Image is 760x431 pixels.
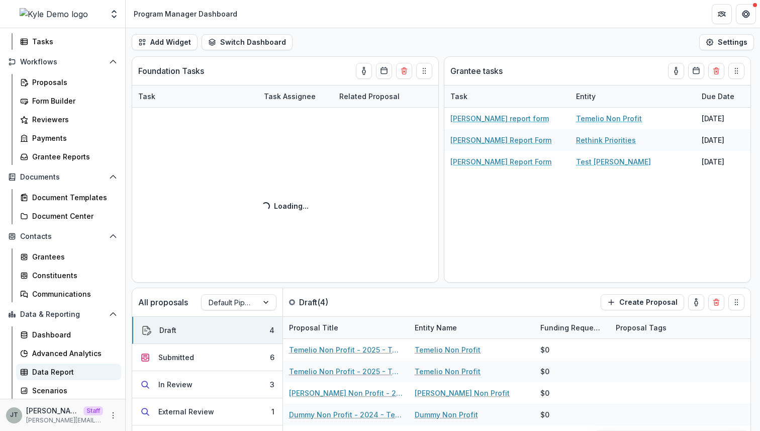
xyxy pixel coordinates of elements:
[610,322,673,333] div: Proposal Tags
[16,111,121,128] a: Reviewers
[409,322,463,333] div: Entity Name
[289,409,403,420] a: Dummy Non Profit - 2024 - Temelio General [PERSON_NAME]
[4,169,121,185] button: Open Documents
[26,416,103,425] p: [PERSON_NAME][EMAIL_ADDRESS][DOMAIN_NAME]
[16,267,121,284] a: Constituents
[444,85,570,107] div: Task
[10,412,18,418] div: Joyce N Temelio
[32,385,113,396] div: Scenarios
[283,317,409,338] div: Proposal Title
[132,371,282,398] button: In Review3
[138,65,204,77] p: Foundation Tasks
[289,366,403,377] a: Temelio Non Profit - 2025 - Temelio General [PERSON_NAME]
[32,36,113,47] div: Tasks
[32,367,113,377] div: Data Report
[159,325,176,335] div: Draft
[289,344,403,355] a: Temelio Non Profit - 2025 - Temelio General [PERSON_NAME]
[32,96,113,106] div: Form Builder
[16,33,121,50] a: Tasks
[570,91,602,102] div: Entity
[450,135,551,145] a: [PERSON_NAME] Report Form
[16,286,121,302] a: Communications
[32,77,113,88] div: Proposals
[26,405,79,416] p: [PERSON_NAME]
[289,388,403,398] a: [PERSON_NAME] Non Profit - 2024 - Temelio General [PERSON_NAME]
[570,85,696,107] div: Entity
[534,322,610,333] div: Funding Requested
[32,114,113,125] div: Reviewers
[138,296,188,308] p: All proposals
[269,325,274,335] div: 4
[132,317,282,344] button: Draft4
[540,409,549,420] div: $0
[20,173,105,182] span: Documents
[16,148,121,165] a: Grantee Reports
[450,113,549,124] a: [PERSON_NAME] report form
[20,58,105,66] span: Workflows
[32,289,113,299] div: Communications
[534,317,610,338] div: Funding Requested
[4,228,121,244] button: Open Contacts
[610,317,735,338] div: Proposal Tags
[130,7,241,21] nav: breadcrumb
[450,156,551,167] a: [PERSON_NAME] Report Form
[576,135,636,145] a: Rethink Priorities
[668,63,684,79] button: toggle-assigned-to-me
[158,352,194,363] div: Submitted
[576,156,651,167] a: Test [PERSON_NAME]
[16,364,121,380] a: Data Report
[708,63,724,79] button: Delete card
[83,406,103,415] p: Staff
[270,379,274,390] div: 3
[134,9,237,19] div: Program Manager Dashboard
[32,251,113,262] div: Grantees
[32,329,113,340] div: Dashboard
[16,345,121,362] a: Advanced Analytics
[270,352,274,363] div: 6
[299,296,374,308] p: Draft ( 4 )
[158,379,193,390] div: In Review
[32,151,113,162] div: Grantee Reports
[283,322,344,333] div: Proposal Title
[16,189,121,206] a: Document Templates
[728,63,744,79] button: Drag
[708,294,724,310] button: Delete card
[540,366,549,377] div: $0
[107,4,121,24] button: Open entity switcher
[4,54,121,70] button: Open Workflows
[16,74,121,91] a: Proposals
[16,248,121,265] a: Grantees
[107,409,119,421] button: More
[32,192,113,203] div: Document Templates
[712,4,732,24] button: Partners
[409,317,534,338] div: Entity Name
[202,34,293,50] button: Switch Dashboard
[356,63,372,79] button: toggle-assigned-to-me
[444,91,473,102] div: Task
[16,130,121,146] a: Payments
[32,348,113,359] div: Advanced Analytics
[415,388,510,398] a: [PERSON_NAME] Non Profit
[540,388,549,398] div: $0
[415,344,481,355] a: Temelio Non Profit
[16,93,121,109] a: Form Builder
[158,406,214,417] div: External Review
[736,4,756,24] button: Get Help
[16,208,121,224] a: Document Center
[415,366,481,377] a: Temelio Non Profit
[696,91,740,102] div: Due Date
[16,382,121,399] a: Scenarios
[132,34,198,50] button: Add Widget
[688,63,704,79] button: Calendar
[132,344,282,371] button: Submitted6
[16,326,121,343] a: Dashboard
[450,65,503,77] p: Grantee tasks
[376,63,392,79] button: Calendar
[20,310,105,319] span: Data & Reporting
[4,306,121,322] button: Open Data & Reporting
[688,294,704,310] button: toggle-assigned-to-me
